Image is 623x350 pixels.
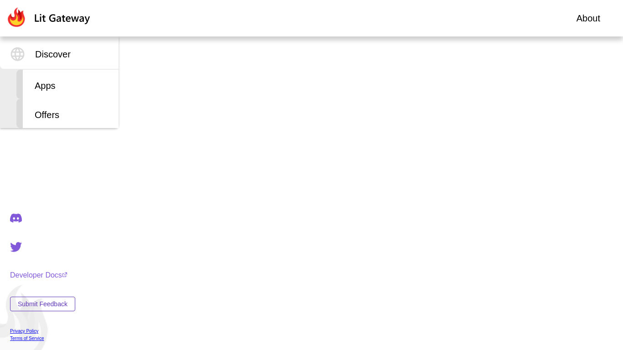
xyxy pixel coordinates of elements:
span: Discover [35,47,71,61]
a: About [576,11,600,25]
div: Apps [16,70,119,99]
div: Offers [16,99,119,128]
a: Privacy Policy [10,329,75,334]
img: Lit Gateway Logo [6,7,90,27]
a: Terms of Service [10,336,75,341]
button: Submit Feedback [10,297,75,311]
a: Developer Docs [10,271,75,279]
